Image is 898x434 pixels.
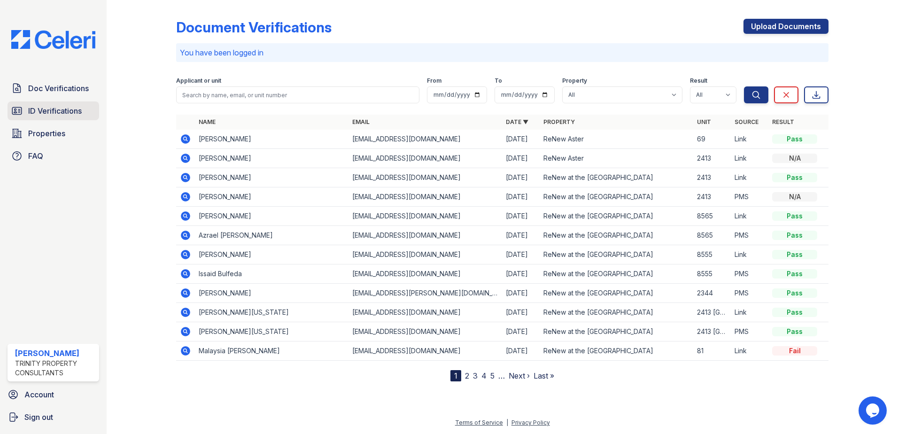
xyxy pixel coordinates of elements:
td: [EMAIL_ADDRESS][DOMAIN_NAME] [348,207,502,226]
td: [PERSON_NAME] [195,149,348,168]
td: ReNew at the [GEOGRAPHIC_DATA] [540,226,693,245]
td: 2413 [693,168,731,187]
td: [DATE] [502,226,540,245]
div: Pass [772,134,817,144]
td: [PERSON_NAME] [195,245,348,264]
a: Date ▼ [506,118,528,125]
span: Doc Verifications [28,83,89,94]
td: [EMAIL_ADDRESS][DOMAIN_NAME] [348,168,502,187]
td: [DATE] [502,264,540,284]
div: Pass [772,250,817,259]
td: [PERSON_NAME] [195,130,348,149]
a: Doc Verifications [8,79,99,98]
td: ReNew at the [GEOGRAPHIC_DATA] [540,303,693,322]
td: [EMAIL_ADDRESS][DOMAIN_NAME] [348,245,502,264]
td: 81 [693,341,731,361]
td: ReNew at the [GEOGRAPHIC_DATA] [540,168,693,187]
td: Link [731,130,768,149]
a: Unit [697,118,711,125]
td: [PERSON_NAME] [195,284,348,303]
td: [DATE] [502,130,540,149]
a: Last » [534,371,554,380]
td: [EMAIL_ADDRESS][DOMAIN_NAME] [348,322,502,341]
a: Name [199,118,216,125]
label: Result [690,77,707,85]
td: [PERSON_NAME] [195,207,348,226]
a: Properties [8,124,99,143]
a: 4 [481,371,487,380]
a: ID Verifications [8,101,99,120]
td: Link [731,207,768,226]
td: Link [731,245,768,264]
td: [EMAIL_ADDRESS][DOMAIN_NAME] [348,149,502,168]
a: 5 [490,371,495,380]
td: Link [731,341,768,361]
td: 2344 [693,284,731,303]
label: Applicant or unit [176,77,221,85]
div: 1 [450,370,461,381]
td: [EMAIL_ADDRESS][DOMAIN_NAME] [348,303,502,322]
td: [EMAIL_ADDRESS][DOMAIN_NAME] [348,264,502,284]
td: [PERSON_NAME] [195,168,348,187]
td: Link [731,303,768,322]
td: PMS [731,226,768,245]
label: From [427,77,441,85]
td: [DATE] [502,207,540,226]
div: N/A [772,154,817,163]
td: 2413 [GEOGRAPHIC_DATA] [693,322,731,341]
td: [DATE] [502,245,540,264]
td: 8565 [693,207,731,226]
label: Property [562,77,587,85]
div: Pass [772,173,817,182]
td: [PERSON_NAME] [195,187,348,207]
div: Trinity Property Consultants [15,359,95,378]
td: PMS [731,322,768,341]
span: Properties [28,128,65,139]
button: Sign out [4,408,103,426]
a: Property [543,118,575,125]
td: PMS [731,187,768,207]
td: [DATE] [502,322,540,341]
td: 8555 [693,264,731,284]
div: Pass [772,288,817,298]
a: Privacy Policy [511,419,550,426]
td: ReNew at the [GEOGRAPHIC_DATA] [540,187,693,207]
iframe: chat widget [859,396,889,425]
td: Issaid Bulfeda [195,264,348,284]
td: [EMAIL_ADDRESS][DOMAIN_NAME] [348,341,502,361]
td: [PERSON_NAME][US_STATE] [195,303,348,322]
td: [DATE] [502,149,540,168]
div: Fail [772,346,817,356]
td: ReNew Aster [540,149,693,168]
td: ReNew at the [GEOGRAPHIC_DATA] [540,245,693,264]
td: [EMAIL_ADDRESS][PERSON_NAME][DOMAIN_NAME] [348,284,502,303]
div: | [506,419,508,426]
a: 3 [473,371,478,380]
td: 2413 [693,149,731,168]
td: ReNew Aster [540,130,693,149]
td: Link [731,168,768,187]
span: Account [24,389,54,400]
td: PMS [731,264,768,284]
td: PMS [731,284,768,303]
td: ReNew at the [GEOGRAPHIC_DATA] [540,207,693,226]
div: Pass [772,308,817,317]
div: N/A [772,192,817,201]
div: Pass [772,231,817,240]
input: Search by name, email, or unit number [176,86,419,103]
td: 2413 [693,187,731,207]
div: Pass [772,269,817,279]
a: 2 [465,371,469,380]
a: Terms of Service [455,419,503,426]
span: Sign out [24,411,53,423]
img: CE_Logo_Blue-a8612792a0a2168367f1c8372b55b34899dd931a85d93a1a3d3e32e68fde9ad4.png [4,30,103,49]
td: [EMAIL_ADDRESS][DOMAIN_NAME] [348,130,502,149]
a: Account [4,385,103,404]
div: Document Verifications [176,19,332,36]
td: ReNew at the [GEOGRAPHIC_DATA] [540,322,693,341]
a: Result [772,118,794,125]
td: ReNew at the [GEOGRAPHIC_DATA] [540,341,693,361]
td: [DATE] [502,341,540,361]
div: Pass [772,327,817,336]
p: You have been logged in [180,47,825,58]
